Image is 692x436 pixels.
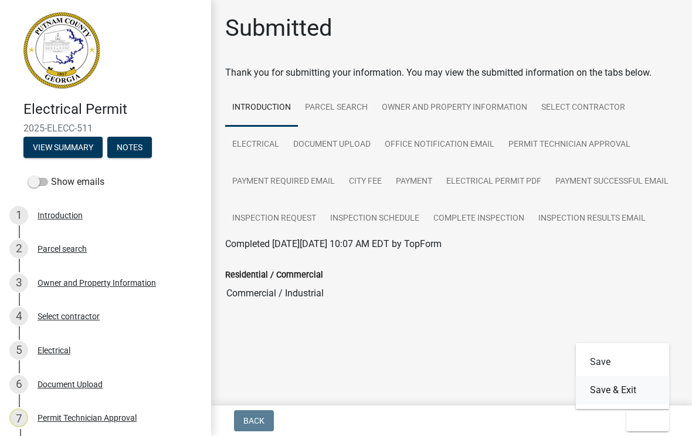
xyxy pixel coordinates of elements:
[23,12,100,89] img: Putnam County, Georgia
[38,346,70,354] div: Electrical
[38,380,103,388] div: Document Upload
[531,200,653,238] a: Inspection Results Email
[225,126,286,164] a: Electrical
[28,175,104,189] label: Show emails
[225,14,333,42] h1: Submitted
[23,123,188,134] span: 2025-ELECC-511
[375,89,534,127] a: Owner and Property Information
[9,206,28,225] div: 1
[225,66,678,80] div: Thank you for submitting your information. You may view the submitted information on the tabs below.
[107,143,152,153] wm-modal-confirm: Notes
[342,163,389,201] a: City Fee
[23,101,202,118] h4: Electrical Permit
[234,410,274,431] button: Back
[107,137,152,158] button: Notes
[225,238,442,249] span: Completed [DATE][DATE] 10:07 AM EDT by TopForm
[9,408,28,427] div: 7
[439,163,548,201] a: Electrical Permit PDF
[576,376,670,404] button: Save & Exit
[636,416,653,425] span: Exit
[9,341,28,360] div: 5
[298,89,375,127] a: Parcel search
[548,163,676,201] a: Payment Successful Email
[243,416,264,425] span: Back
[38,245,87,253] div: Parcel search
[38,312,100,320] div: Select contractor
[9,273,28,292] div: 3
[323,200,426,238] a: Inspection Schedule
[378,126,501,164] a: Office Notification Email
[225,271,323,279] label: Residential / Commercial
[38,414,137,422] div: Permit Technician Approval
[23,137,103,158] button: View Summary
[389,163,439,201] a: Payment
[9,307,28,326] div: 4
[9,375,28,394] div: 6
[225,89,298,127] a: Introduction
[9,239,28,258] div: 2
[576,343,670,409] div: Exit
[626,410,669,431] button: Exit
[225,200,323,238] a: Inspection Request
[38,211,83,219] div: Introduction
[576,348,670,376] button: Save
[225,163,342,201] a: Payment Required Email
[38,279,156,287] div: Owner and Property Information
[286,126,378,164] a: Document Upload
[534,89,632,127] a: Select contractor
[23,143,103,153] wm-modal-confirm: Summary
[501,126,637,164] a: Permit Technician Approval
[426,200,531,238] a: Complete Inspection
